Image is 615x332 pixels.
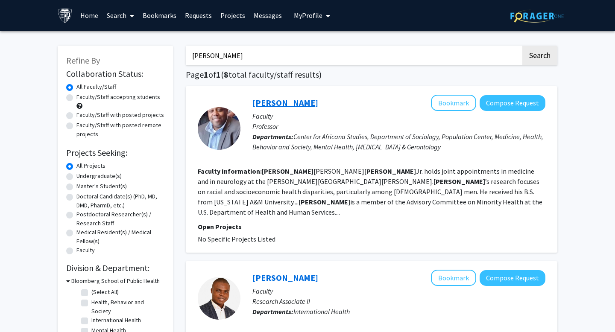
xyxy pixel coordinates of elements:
label: Doctoral Candidate(s) (PhD, MD, DMD, PharmD, etc.) [76,192,164,210]
a: [PERSON_NAME] [252,272,318,283]
b: Departments: [252,307,293,316]
span: No Specific Projects Listed [198,235,275,243]
h2: Division & Department: [66,263,164,273]
span: 1 [216,69,221,80]
h2: Collaboration Status: [66,69,164,79]
input: Search Keywords [186,46,521,65]
h3: Bloomberg School of Public Health [71,277,160,285]
b: [PERSON_NAME] [262,167,313,175]
label: (Select All) [91,288,119,297]
label: Faculty/Staff with posted projects [76,111,164,119]
p: Open Projects [198,221,545,232]
span: International Health [293,307,350,316]
img: ForagerOne Logo [510,9,564,23]
a: Messages [249,0,286,30]
label: All Projects [76,161,105,170]
span: Center for Africana Studies, Department of Sociology, Population Center, Medicine, Health, Behavi... [252,132,543,151]
label: Health, Behavior and Society [91,298,162,316]
label: Faculty [76,246,95,255]
b: [PERSON_NAME] [433,177,485,186]
label: Faculty/Staff accepting students [76,93,160,102]
fg-read-more: [PERSON_NAME] Jr. holds joint appointments in medicine and in neurology at the [PERSON_NAME][GEOG... [198,167,542,216]
b: [PERSON_NAME] [299,198,350,206]
a: Home [76,0,102,30]
b: [PERSON_NAME] [364,167,416,175]
label: Faculty/Staff with posted remote projects [76,121,164,139]
button: Add Roland Mady to Bookmarks [431,270,476,286]
h2: Projects Seeking: [66,148,164,158]
b: Departments: [252,132,293,141]
a: Requests [181,0,216,30]
label: All Faculty/Staff [76,82,116,91]
iframe: Chat [6,294,36,326]
a: Bookmarks [138,0,181,30]
p: Professor [252,121,545,131]
button: Add Roland Thorpe to Bookmarks [431,95,476,111]
p: Research Associate II [252,296,545,306]
p: Faculty [252,286,545,296]
p: Faculty [252,111,545,121]
button: Search [522,46,557,65]
label: Postdoctoral Researcher(s) / Research Staff [76,210,164,228]
a: [PERSON_NAME] [252,97,318,108]
button: Compose Request to Roland Thorpe [480,95,545,111]
span: Refine By [66,55,100,66]
label: International Health [91,316,141,325]
label: Undergraduate(s) [76,172,122,181]
h1: Page of ( total faculty/staff results) [186,70,557,80]
span: 8 [224,69,228,80]
label: Master's Student(s) [76,182,127,191]
b: Faculty Information: [198,167,262,175]
img: Johns Hopkins University Logo [58,8,73,23]
span: 1 [204,69,208,80]
a: Search [102,0,138,30]
span: My Profile [294,11,322,20]
button: Compose Request to Roland Mady [480,270,545,286]
a: Projects [216,0,249,30]
label: Medical Resident(s) / Medical Fellow(s) [76,228,164,246]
